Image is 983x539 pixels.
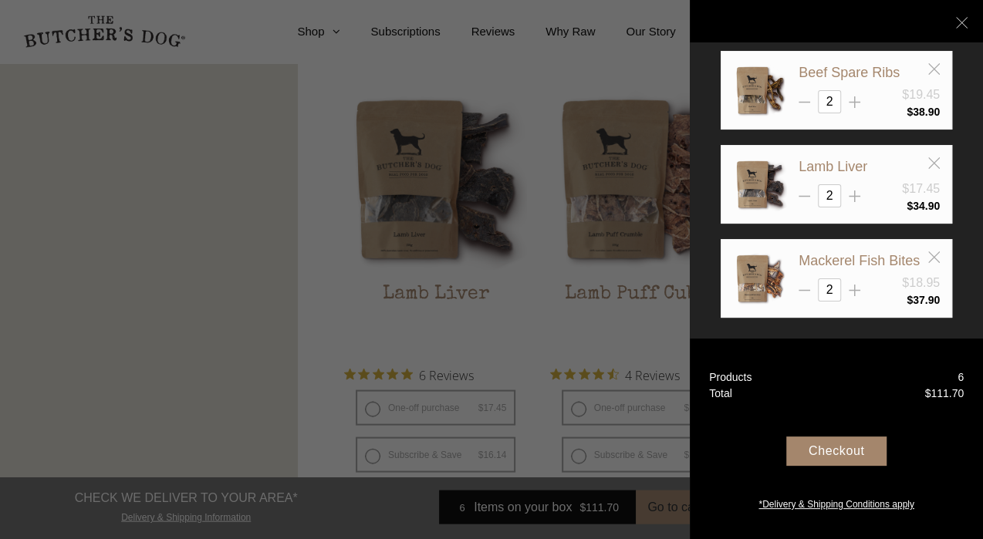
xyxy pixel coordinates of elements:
a: Lamb Liver [799,159,867,174]
img: Lamb Liver [733,157,787,211]
span: $ [907,294,913,306]
a: *Delivery & Shipping Conditions apply [690,494,983,511]
div: 6 [958,369,964,386]
bdi: 38.90 [907,106,940,118]
bdi: 34.90 [907,200,940,212]
div: $18.95 [902,274,940,292]
div: Products [709,369,752,386]
bdi: 37.90 [907,294,940,306]
span: $ [907,200,913,212]
a: Beef Spare Ribs [799,65,900,80]
img: Beef Spare Ribs [733,63,787,117]
div: $17.45 [902,180,940,198]
div: $19.45 [902,86,940,104]
div: Total [709,386,732,402]
a: Mackerel Fish Bites [799,253,920,268]
img: Mackerel Fish Bites [733,251,787,305]
span: $ [907,106,913,118]
div: Checkout [786,436,887,466]
span: $ [924,387,931,399]
a: Products 6 Total $111.70 Checkout [690,339,983,539]
bdi: 111.70 [924,387,964,399]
